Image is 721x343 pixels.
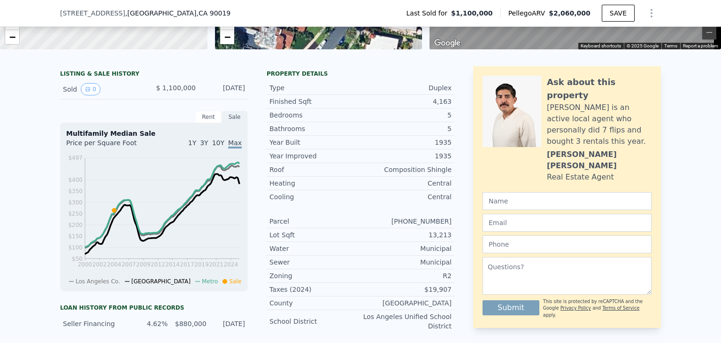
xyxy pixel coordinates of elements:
tspan: $50 [72,256,83,262]
div: 4.62% [135,319,168,328]
span: 1Y [188,139,196,147]
div: 1935 [360,151,452,161]
tspan: $497 [68,155,83,161]
div: Parcel [269,217,360,226]
div: Roof [269,165,360,174]
a: Zoom out [220,30,234,44]
div: School District [269,317,360,326]
input: Name [483,192,652,210]
div: Municipal [360,244,452,253]
tspan: $350 [68,188,83,195]
div: 5 [360,110,452,120]
div: Finished Sqft [269,97,360,106]
div: Water [269,244,360,253]
tspan: $150 [68,233,83,240]
tspan: 2021 [209,261,223,268]
span: $1,100,000 [451,8,493,18]
div: Lot Sqft [269,230,360,240]
a: Zoom out [5,30,19,44]
div: Property details [267,70,454,78]
tspan: 2002 [92,261,107,268]
div: Ask about this property [547,76,652,102]
a: Terms (opens in new tab) [664,43,677,48]
div: County [269,298,360,308]
span: Metro [202,278,218,285]
button: Show Options [642,4,661,23]
span: Sale [229,278,241,285]
div: [DATE] [203,83,245,95]
div: Zoning [269,271,360,281]
tspan: $400 [68,177,83,183]
div: Year Improved [269,151,360,161]
tspan: 2009 [136,261,151,268]
div: Loan history from public records [60,304,248,312]
div: $19,907 [360,285,452,294]
button: Keyboard shortcuts [581,43,621,49]
tspan: 2000 [78,261,92,268]
button: View historical data [81,83,100,95]
div: LISTING & SALE HISTORY [60,70,248,79]
span: Pellego ARV [508,8,549,18]
div: Rent [195,111,222,123]
span: 10Y [212,139,224,147]
a: Privacy Policy [560,305,591,311]
tspan: $200 [68,222,83,228]
div: [PHONE_NUMBER] [360,217,452,226]
tspan: $300 [68,199,83,206]
div: Heating [269,179,360,188]
div: Type [269,83,360,93]
div: Seller Financing [63,319,129,328]
div: Central [360,179,452,188]
tspan: 2024 [224,261,238,268]
tspan: 2004 [107,261,122,268]
tspan: $100 [68,244,83,251]
div: Bathrooms [269,124,360,133]
div: 13,213 [360,230,452,240]
tspan: 2017 [180,261,194,268]
tspan: 2019 [194,261,209,268]
div: Central [360,192,452,202]
div: Composition Shingle [360,165,452,174]
span: [GEOGRAPHIC_DATA] [131,278,191,285]
span: , [GEOGRAPHIC_DATA] [125,8,230,18]
tspan: $250 [68,210,83,217]
div: [DATE] [212,319,245,328]
div: [PERSON_NAME] is an active local agent who personally did 7 flips and bought 3 rentals this year. [547,102,652,147]
div: Taxes (2024) [269,285,360,294]
a: Open this area in Google Maps (opens a new window) [432,37,463,49]
button: Submit [483,300,539,315]
tspan: 2007 [122,261,136,268]
div: [PERSON_NAME] [PERSON_NAME] [547,149,652,171]
div: Year Built [269,138,360,147]
button: SAVE [602,5,635,22]
span: , CA 90019 [196,9,230,17]
span: − [9,31,15,43]
div: This site is protected by reCAPTCHA and the Google and apply. [543,298,652,319]
span: © 2025 Google [627,43,659,48]
input: Email [483,214,652,232]
div: Multifamily Median Sale [66,129,242,138]
div: R2 [360,271,452,281]
a: Report a problem [683,43,718,48]
span: − [224,31,230,43]
span: Last Sold for [407,8,452,18]
img: Google [432,37,463,49]
div: $880,000 [173,319,206,328]
span: $2,060,000 [549,9,591,17]
span: Max [228,139,242,148]
div: Duplex [360,83,452,93]
span: Los Angeles Co. [76,278,120,285]
span: $ 1,100,000 [156,84,196,92]
div: [GEOGRAPHIC_DATA] [360,298,452,308]
span: 3Y [200,139,208,147]
div: Municipal [360,257,452,267]
div: 1935 [360,138,452,147]
tspan: 2014 [165,261,180,268]
a: Terms of Service [602,305,639,311]
div: Los Angeles Unified School District [360,312,452,331]
button: Zoom out [702,25,716,39]
div: 4,163 [360,97,452,106]
tspan: 2012 [151,261,165,268]
input: Phone [483,235,652,253]
span: [STREET_ADDRESS] [60,8,125,18]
